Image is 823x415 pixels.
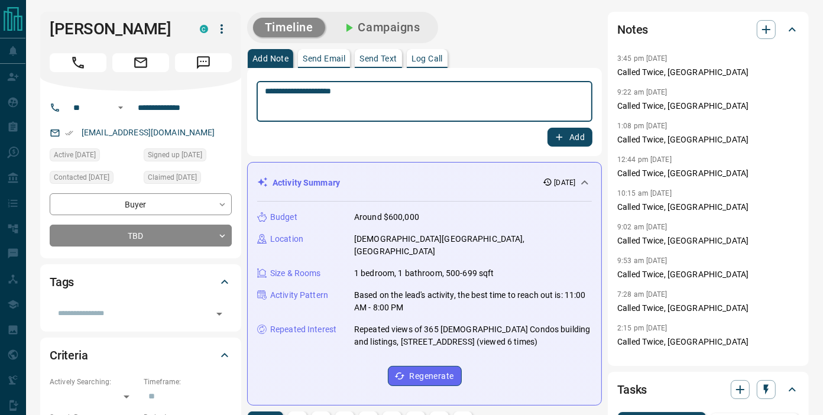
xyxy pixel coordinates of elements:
[50,148,138,165] div: Thu Aug 21 2025
[50,268,232,296] div: Tags
[617,375,799,404] div: Tasks
[617,324,668,332] p: 2:15 pm [DATE]
[270,233,303,245] p: Location
[144,377,232,387] p: Timeframe:
[211,306,228,322] button: Open
[388,366,462,386] button: Regenerate
[617,20,648,39] h2: Notes
[253,18,325,37] button: Timeline
[50,171,138,187] div: Mon Aug 18 2025
[555,177,576,188] p: [DATE]
[617,134,799,146] p: Called Twice, [GEOGRAPHIC_DATA]
[148,149,202,161] span: Signed up [DATE]
[359,54,397,63] p: Send Text
[617,235,799,247] p: Called Twice, [GEOGRAPHIC_DATA]
[617,155,672,164] p: 12:44 pm [DATE]
[617,122,668,130] p: 1:08 pm [DATE]
[50,225,232,247] div: TBD
[54,171,109,183] span: Contacted [DATE]
[257,172,592,194] div: Activity Summary[DATE]
[50,346,88,365] h2: Criteria
[54,149,96,161] span: Active [DATE]
[354,233,592,258] p: [DEMOGRAPHIC_DATA][GEOGRAPHIC_DATA], [GEOGRAPHIC_DATA]
[617,15,799,44] div: Notes
[547,128,592,147] button: Add
[270,267,321,280] p: Size & Rooms
[50,53,106,72] span: Call
[617,358,672,366] p: 12:13 pm [DATE]
[200,25,208,33] div: condos.ca
[617,167,799,180] p: Called Twice, [GEOGRAPHIC_DATA]
[617,257,668,265] p: 9:53 am [DATE]
[354,211,419,223] p: Around $600,000
[617,268,799,281] p: Called Twice, [GEOGRAPHIC_DATA]
[112,53,169,72] span: Email
[617,290,668,299] p: 7:28 am [DATE]
[50,341,232,369] div: Criteria
[144,148,232,165] div: Mon Aug 18 2025
[273,177,340,189] p: Activity Summary
[617,54,668,63] p: 3:45 pm [DATE]
[617,336,799,348] p: Called Twice, [GEOGRAPHIC_DATA]
[354,267,494,280] p: 1 bedroom, 1 bathroom, 500-699 sqft
[617,189,672,197] p: 10:15 am [DATE]
[303,54,345,63] p: Send Email
[617,223,668,231] p: 9:02 am [DATE]
[270,289,328,301] p: Activity Pattern
[411,54,443,63] p: Log Call
[50,20,182,38] h1: [PERSON_NAME]
[270,323,336,336] p: Repeated Interest
[65,129,73,137] svg: Email Verified
[617,380,647,399] h2: Tasks
[144,171,232,187] div: Mon Aug 18 2025
[175,53,232,72] span: Message
[114,100,128,115] button: Open
[50,273,74,291] h2: Tags
[354,289,592,314] p: Based on the lead's activity, the best time to reach out is: 11:00 AM - 8:00 PM
[270,211,297,223] p: Budget
[330,18,432,37] button: Campaigns
[252,54,289,63] p: Add Note
[148,171,197,183] span: Claimed [DATE]
[82,128,215,137] a: [EMAIL_ADDRESS][DOMAIN_NAME]
[617,100,799,112] p: Called Twice, [GEOGRAPHIC_DATA]
[617,201,799,213] p: Called Twice, [GEOGRAPHIC_DATA]
[50,377,138,387] p: Actively Searching:
[617,66,799,79] p: Called Twice, [GEOGRAPHIC_DATA]
[50,193,232,215] div: Buyer
[354,323,592,348] p: Repeated views of 365 [DEMOGRAPHIC_DATA] Condos building and listings, [STREET_ADDRESS] (viewed 6...
[617,88,668,96] p: 9:22 am [DATE]
[617,302,799,315] p: Called Twice, [GEOGRAPHIC_DATA]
